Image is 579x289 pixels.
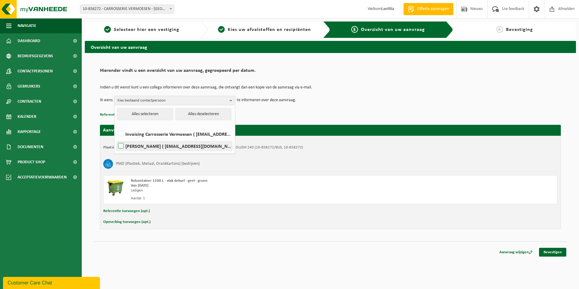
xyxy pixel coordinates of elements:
span: Selecteer hier een vestiging [114,27,179,32]
span: Contracten [18,94,41,109]
p: te informeren over deze aanvraag. [237,96,296,105]
span: Bedrijfsgegevens [18,48,53,64]
button: Opmerking toevoegen (opt.) [103,218,151,226]
a: Offerte aanvragen [403,3,453,15]
strong: Van [DATE] [131,184,148,188]
span: Acceptatievoorwaarden [18,170,67,185]
img: WB-1100-HPE-GN-50.png [107,178,125,197]
span: Product Shop [18,154,45,170]
h2: Hieronder vindt u een overzicht van uw aanvraag, gegroepeerd per datum. [100,68,561,76]
iframe: chat widget [3,276,101,289]
span: 1 [104,26,111,33]
button: Alles selecteren [117,108,173,120]
span: Kalender [18,109,36,124]
span: Documenten [18,139,43,154]
a: Bevestigen [539,248,566,257]
div: Ledigen [131,188,355,193]
label: [PERSON_NAME] ( [EMAIL_ADDRESS][DOMAIN_NAME] ) [117,141,232,151]
div: Aantal: 1 [131,196,355,201]
a: 2Kies uw afvalstoffen en recipiënten [211,26,319,33]
span: 3 [351,26,358,33]
span: Dashboard [18,33,40,48]
span: 10-858272 - CARROSSERIE VERMOESEN - ASSE [80,5,174,14]
span: Offerte aanvragen [416,6,450,12]
button: Kies bestaand contactpersoon [114,96,235,105]
span: Kies uw afvalstoffen en recipiënten [228,27,311,32]
h3: PMD (Plastiek, Metaal, Drankkartons) (bedrijven) [116,159,200,169]
a: 1Selecteer hier een vestiging [88,26,196,33]
button: Referentie toevoegen (opt.) [103,207,150,215]
span: Rolcontainer 1100 L - vlak deksel - geel - groen [131,179,207,183]
span: Contactpersonen [18,64,53,79]
label: Invoicing Carrosserie Vermoesen ( [EMAIL_ADDRESS][DOMAIN_NAME] ) [117,129,232,138]
p: Ik wens [100,96,113,105]
span: Kies bestaand contactpersoon [117,96,227,105]
span: Gebruikers [18,79,40,94]
span: 2 [218,26,225,33]
h2: Overzicht van uw aanvraag [85,41,576,53]
span: 10-858272 - CARROSSERIE VERMOESEN - ASSE [80,5,174,13]
span: Navigatie [18,18,36,33]
p: Indien u dit wenst kunt u een collega informeren over deze aanvraag, die ontvangt dan een kopie v... [100,85,561,90]
strong: Aanvraag voor [DATE] [103,128,148,133]
span: Bevestiging [506,27,533,32]
span: Overzicht van uw aanvraag [361,27,425,32]
strong: Laetitia [381,7,394,11]
button: Referentie toevoegen (opt.) [100,111,147,119]
span: Rapportage [18,124,41,139]
button: Alles deselecteren [175,108,231,120]
a: Aanvraag wijzigen [495,248,537,257]
span: 4 [496,26,503,33]
strong: Plaatsingsadres: [103,145,130,149]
